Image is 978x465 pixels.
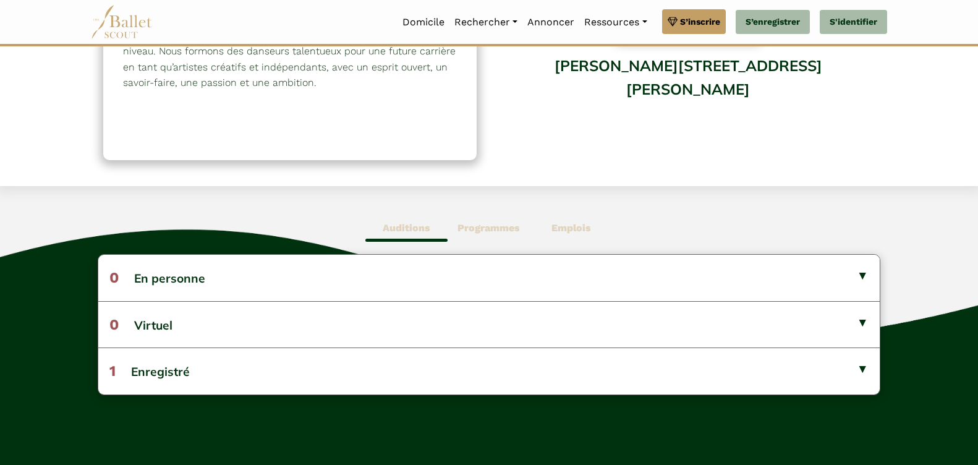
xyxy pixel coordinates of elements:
button: 0En personne [98,255,880,301]
b: Auditions [383,222,430,234]
a: S’inscrire [662,9,726,34]
a: Rechercher [449,9,522,35]
a: Domicile [398,9,449,35]
b: Programmes [457,222,520,234]
span: 0 [109,316,119,333]
font: Enregistré [109,364,190,379]
font: Virtuel [109,318,172,333]
button: 0Virtuel [98,301,880,348]
img: gem.svg [668,15,678,28]
span: 1 [109,362,116,380]
span: S’inscrire [680,15,720,28]
div: [PERSON_NAME][STREET_ADDRESS][PERSON_NAME] [501,48,875,147]
a: Ressources [579,9,652,35]
font: En personne [109,271,205,286]
a: Annoncer [522,9,579,35]
b: Emplois [551,222,591,234]
button: 1Enregistré [98,348,880,394]
a: S'identifier [820,10,887,35]
a: S’enregistrer [736,10,810,35]
span: 0 [109,269,119,286]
